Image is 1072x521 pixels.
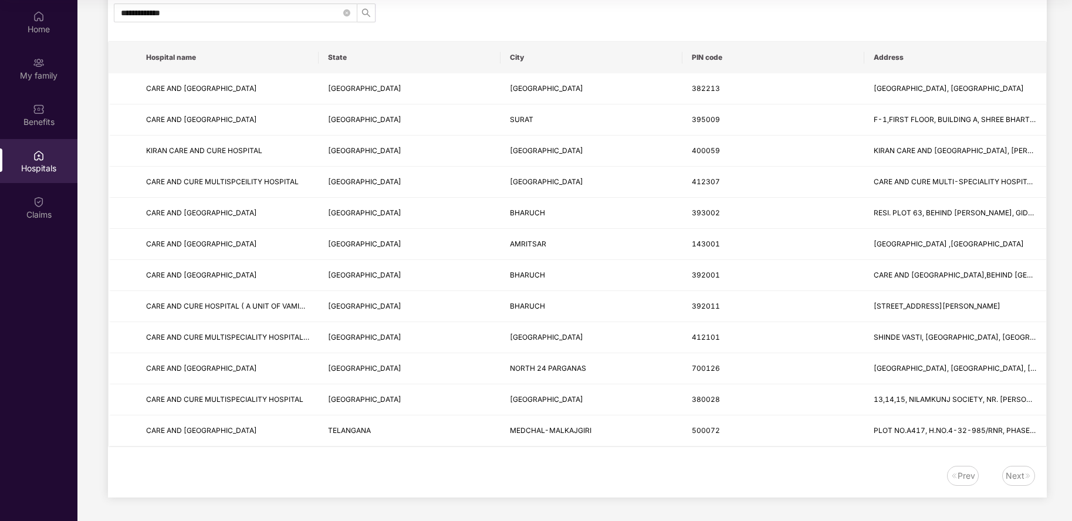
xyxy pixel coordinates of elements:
span: Hospital name [146,53,309,62]
span: [GEOGRAPHIC_DATA] [328,270,401,279]
td: F-1,FIRST FLOOR, BUILDING A, SHREE BHARTI RESIDENCY, ABOVE APEX HOSPITAL, NEAR GAURAV PATH, PAL, ... [864,104,1046,136]
span: 393002 [692,208,720,217]
td: PLOT NO.A417, H.NO.4-32-985/RNR, PHASE-1, ALLWYN COLONY, KUKATPALLY [864,415,1046,446]
td: NORTH 24 PARGANAS [501,353,682,384]
td: CARE AND CURE HOSPITAL [137,415,319,446]
td: WEST BENGAL [319,353,501,384]
img: svg+xml;base64,PHN2ZyBpZD0iQmVuZWZpdHMiIHhtbG5zPSJodHRwOi8vd3d3LnczLm9yZy8yMDAwL3N2ZyIgd2lkdGg9Ij... [33,103,45,115]
span: CARE AND CURE HOSPITAL ( A UNIT OF VAMIKA HEALTHCARE) [146,302,360,310]
td: CARE AND CURE HOSPITAL [137,260,319,291]
span: CARE AND [GEOGRAPHIC_DATA] [146,364,257,373]
td: RESI. PLOT 63, BEHIND MANAV MADIR, GIDC, ANKLESHWAR [864,198,1046,229]
span: [STREET_ADDRESS][PERSON_NAME] [874,302,1000,310]
td: S N ROAD, NABAPLLY, BARASAT [864,353,1046,384]
td: CARE AND CURE HOSPITAL ( A UNIT OF VAMIKA HEALTHCARE) [137,291,319,322]
td: MUMBAI [501,136,682,167]
td: CARE AND CURE MEDICITY HOSPITAL [137,229,319,260]
th: City [501,42,682,73]
span: 412307 [692,177,720,186]
td: PUNE [501,322,682,353]
td: MEDCHAL-MALKAJGIRI [501,415,682,446]
span: [GEOGRAPHIC_DATA] [328,302,401,310]
td: MAHARASHTRA [319,322,501,353]
span: MEDCHAL-MALKAJGIRI [510,426,591,435]
span: AMRITSAR [510,239,546,248]
div: Prev [958,469,975,482]
td: AHMEDABAD [501,73,682,104]
span: close-circle [343,9,350,16]
td: GUJARAT [319,73,501,104]
span: [GEOGRAPHIC_DATA] [328,84,401,93]
span: NORTH 24 PARGANAS [510,364,586,373]
img: svg+xml;base64,PHN2ZyB4bWxucz0iaHR0cDovL3d3dy53My5vcmcvMjAwMC9zdmciIHdpZHRoPSIxNiIgaGVpZ2h0PSIxNi... [1024,472,1032,479]
td: SURAT [501,104,682,136]
img: svg+xml;base64,PHN2ZyBpZD0iQ2xhaW0iIHhtbG5zPSJodHRwOi8vd3d3LnczLm9yZy8yMDAwL3N2ZyIgd2lkdGg9IjIwIi... [33,196,45,208]
td: SHINDE VASTI, PIPELINE ROAD, RAVET, PUNE [864,322,1046,353]
span: CARE AND CURE MULTISPCEILITY HOSPITAL [146,177,299,186]
td: CARE AND CURE HOSPITAL [137,198,319,229]
span: [GEOGRAPHIC_DATA] [510,177,583,186]
th: PIN code [682,42,864,73]
td: CARE AND CURE HOSPITAL [137,353,319,384]
td: GUJARAT [319,260,501,291]
span: CARE AND [GEOGRAPHIC_DATA] [146,426,257,435]
td: 1ST FLOOR, CHANGODAR CITY CENTRE [864,73,1046,104]
td: GUJARAT [319,384,501,415]
td: CARE AND CURE HOSPITAL [137,73,319,104]
span: BHARUCH [510,208,545,217]
span: TELANGANA [328,426,371,435]
td: CARE AND CURE HOSPITAL [137,104,319,136]
span: [GEOGRAPHIC_DATA], [GEOGRAPHIC_DATA] [874,84,1024,93]
td: CARE AND CURE MULTISPCEILITY HOSPITAL [137,167,319,198]
td: CARE AND CURE HOSPITAL,BEHIND ROTARY CLUB, STATION ROAD, BHARUCH [864,260,1046,291]
span: 400059 [692,146,720,155]
span: [GEOGRAPHIC_DATA] [510,146,583,155]
span: [GEOGRAPHIC_DATA] [328,208,401,217]
td: 1ST, 2ND, 3RD FLOOR, SAHJANAND RIVERVIEW, TAVRA ROAD, TAVRA, BHARUCH -392011 [864,291,1046,322]
td: BHARUCH [501,260,682,291]
td: CARE AND CURE MULTISPECIALITY HOSPITAL AND DIAGNOSTIC CENTER [137,322,319,353]
td: BHARUCH [501,291,682,322]
td: GUJARAT [319,291,501,322]
td: KIRAN CARE AND CURE HOSPITAL, J.B NAGAR, MISTRY COMPLEX, NEAR JAN KALYAN BANK, GROUND FLOOR, SANK... [864,136,1046,167]
span: [GEOGRAPHIC_DATA] [510,333,583,341]
span: SURAT [510,115,533,124]
span: 143001 [692,239,720,248]
span: 380028 [692,395,720,404]
span: Address [874,53,1037,62]
th: State [319,42,501,73]
td: TELANGANA [319,415,501,446]
span: 500072 [692,426,720,435]
th: Hospital name [137,42,319,73]
td: MAHARASHTRA [319,167,501,198]
td: PUNJAB [319,229,501,260]
td: GUJARAT [319,198,501,229]
img: svg+xml;base64,PHN2ZyBpZD0iSG9tZSIgeG1sbnM9Imh0dHA6Ly93d3cudzMub3JnLzIwMDAvc3ZnIiB3aWR0aD0iMjAiIG... [33,11,45,22]
td: AHMEDABAD [501,384,682,415]
span: [GEOGRAPHIC_DATA] [510,84,583,93]
span: [GEOGRAPHIC_DATA] ,[GEOGRAPHIC_DATA] [874,239,1024,248]
span: 382213 [692,84,720,93]
td: CARE AND CURE MULTI-SPECIALITY HOSPITAL,SR NO 115,ANSARI PHATA ,BACK SIDE OF AMANORA PARK TOWN HA... [864,167,1046,198]
span: CARE AND CURE MULTISPECIALITY HOSPITAL [146,395,303,404]
span: [GEOGRAPHIC_DATA] [328,115,401,124]
span: close-circle [343,8,350,19]
span: 392001 [692,270,720,279]
span: 395009 [692,115,720,124]
span: [GEOGRAPHIC_DATA] [328,239,401,248]
td: GUJARAT [319,104,501,136]
span: 392011 [692,302,720,310]
td: MALL ROAD ,BATALA ROAD [864,229,1046,260]
span: 412101 [692,333,720,341]
td: MAHARASHTRA [319,136,501,167]
span: search [357,8,375,18]
span: [GEOGRAPHIC_DATA] [328,333,401,341]
div: Next [1006,469,1024,482]
img: svg+xml;base64,PHN2ZyB3aWR0aD0iMjAiIGhlaWdodD0iMjAiIHZpZXdCb3g9IjAgMCAyMCAyMCIgZmlsbD0ibm9uZSIgeG... [33,57,45,69]
td: 13,14,15, NILAMKUNJ SOCIETY, NR. GOKUL NATHJI HAVELI, BHAIRAVNATH ROAD, MANINAGAR, AHMEDABAD, [864,384,1046,415]
span: CARE AND CURE MULTISPECIALITY HOSPITAL AND DIAGNOSTIC CENTER [146,333,396,341]
span: BHARUCH [510,270,545,279]
span: CARE AND [GEOGRAPHIC_DATA] [146,84,257,93]
span: [GEOGRAPHIC_DATA] [510,395,583,404]
span: BHARUCH [510,302,545,310]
